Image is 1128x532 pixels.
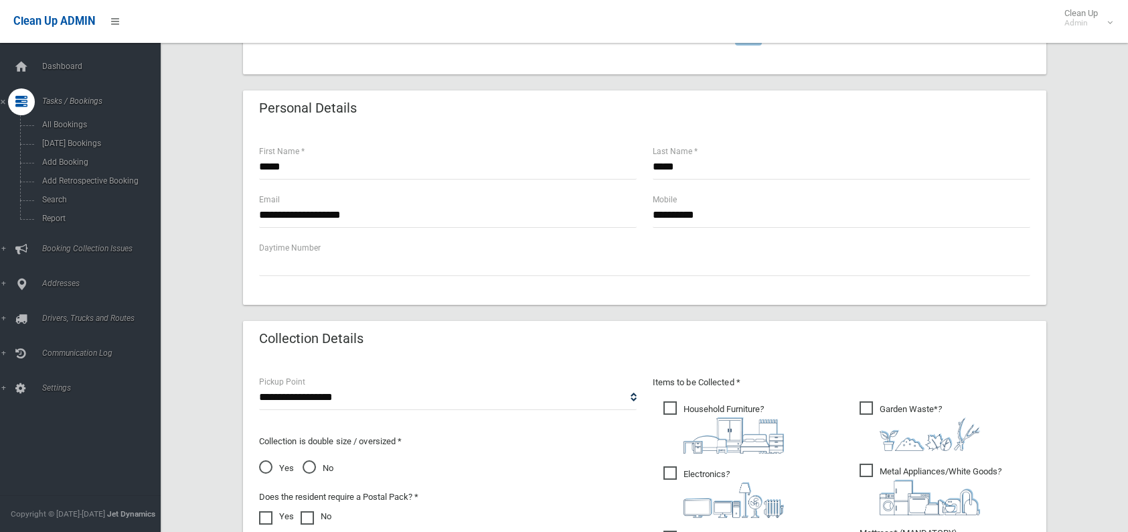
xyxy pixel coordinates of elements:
[38,314,171,323] span: Drivers, Trucks and Routes
[301,509,331,525] label: No
[38,279,171,288] span: Addresses
[259,460,294,476] span: Yes
[38,214,159,223] span: Report
[38,96,171,106] span: Tasks / Bookings
[1064,18,1098,28] small: Admin
[663,401,784,454] span: Household Furniture
[38,195,159,204] span: Search
[880,417,980,451] img: 4fd8a5c772b2c999c83690221e5242e0.png
[38,62,171,71] span: Dashboard
[259,509,294,525] label: Yes
[860,464,1001,515] span: Metal Appliances/White Goods
[38,120,159,129] span: All Bookings
[13,15,95,27] span: Clean Up ADMIN
[663,466,784,518] span: Electronics
[880,404,980,451] i: ?
[880,466,1001,515] i: ?
[303,460,333,476] span: No
[38,244,171,253] span: Booking Collection Issues
[11,509,105,519] span: Copyright © [DATE]-[DATE]
[653,375,1030,391] p: Items to be Collected *
[683,469,784,518] i: ?
[259,434,637,450] p: Collection is double size / oversized *
[38,348,171,358] span: Communication Log
[38,139,159,148] span: [DATE] Bookings
[259,489,418,505] label: Does the resident require a Postal Pack? *
[243,326,380,352] header: Collection Details
[683,482,784,518] img: 394712a680b73dbc3d2a6a3a7ffe5a07.png
[880,480,980,515] img: 36c1b0289cb1767239cdd3de9e694f19.png
[107,509,155,519] strong: Jet Dynamics
[38,176,159,186] span: Add Retrospective Booking
[38,383,171,393] span: Settings
[38,157,159,167] span: Add Booking
[243,95,373,121] header: Personal Details
[1058,8,1111,28] span: Clean Up
[860,401,980,451] span: Garden Waste*
[683,417,784,454] img: aa9efdbe659d29b613fca23ba79d85cb.png
[683,404,784,454] i: ?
